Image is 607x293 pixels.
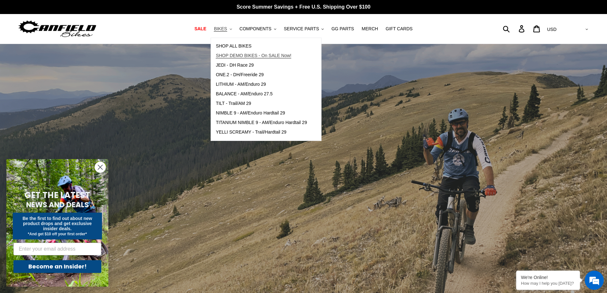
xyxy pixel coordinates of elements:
span: COMPONENTS [240,26,271,32]
a: NIMBLE 9 - AM/Enduro Hardtail 29 [211,108,312,118]
p: How may I help you today? [521,281,575,286]
a: ONE.2 - DH/Freeride 29 [211,70,312,80]
span: GET THE LATEST [25,189,90,201]
button: BIKES [211,25,235,33]
span: SALE [194,26,206,32]
input: Enter your email address [13,243,101,255]
span: BIKES [214,26,227,32]
a: TILT - Trail/AM 29 [211,99,312,108]
div: We're Online! [521,275,575,280]
span: NEWS AND DEALS [26,200,89,210]
img: Canfield Bikes [18,19,97,39]
span: Be the first to find out about new product drops and get exclusive insider deals. [23,216,92,231]
button: Close dialog [95,162,106,173]
button: Become an Insider! [13,260,101,273]
span: TITANIUM NIMBLE 9 - AM/Enduro Hardtail 29 [216,120,307,125]
span: TILT - Trail/AM 29 [216,101,251,106]
span: SHOP ALL BIKES [216,43,251,49]
span: ONE.2 - DH/Freeride 29 [216,72,264,77]
span: SERVICE PARTS [284,26,319,32]
span: SHOP DEMO BIKES - On SALE Now! [216,53,291,58]
a: SHOP ALL BIKES [211,41,312,51]
button: COMPONENTS [236,25,279,33]
span: GG PARTS [331,26,354,32]
button: SERVICE PARTS [281,25,327,33]
span: LITHIUM - AM/Enduro 29 [216,82,266,87]
span: BALANCE - AM/Enduro 27.5 [216,91,272,97]
a: BALANCE - AM/Enduro 27.5 [211,89,312,99]
span: *And get $10 off your first order* [28,232,87,236]
a: LITHIUM - AM/Enduro 29 [211,80,312,89]
a: SALE [191,25,209,33]
a: SHOP DEMO BIKES - On SALE Now! [211,51,312,61]
span: YELLI SCREAMY - Trail/Hardtail 29 [216,129,286,135]
span: JEDI - DH Race 29 [216,62,254,68]
a: YELLI SCREAMY - Trail/Hardtail 29 [211,128,312,137]
input: Search [506,22,523,36]
a: MERCH [358,25,381,33]
span: MERCH [362,26,378,32]
a: JEDI - DH Race 29 [211,61,312,70]
span: GIFT CARDS [386,26,413,32]
a: TITANIUM NIMBLE 9 - AM/Enduro Hardtail 29 [211,118,312,128]
span: NIMBLE 9 - AM/Enduro Hardtail 29 [216,110,285,116]
a: GIFT CARDS [382,25,416,33]
a: GG PARTS [328,25,357,33]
